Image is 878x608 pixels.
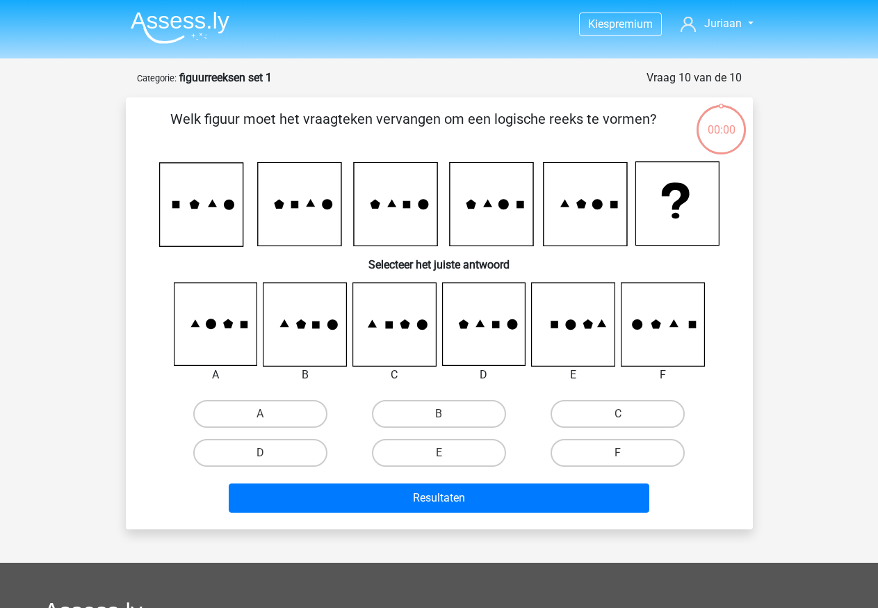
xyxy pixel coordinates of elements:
[163,367,268,383] div: A
[610,367,715,383] div: F
[551,400,685,428] label: C
[342,367,447,383] div: C
[148,109,678,150] p: Welk figuur moet het vraagteken vervangen om een logische reeks te vormen?
[252,367,357,383] div: B
[580,15,661,33] a: Kiespremium
[131,11,229,44] img: Assessly
[588,17,609,31] span: Kies
[179,71,272,84] strong: figuurreeksen set 1
[675,15,758,32] a: Juriaan
[193,439,327,467] label: D
[137,73,177,83] small: Categorie:
[551,439,685,467] label: F
[432,367,537,383] div: D
[229,483,649,513] button: Resultaten
[609,17,653,31] span: premium
[148,247,731,271] h6: Selecteer het juiste antwoord
[647,70,742,86] div: Vraag 10 van de 10
[521,367,626,383] div: E
[372,400,506,428] label: B
[695,104,747,138] div: 00:00
[193,400,327,428] label: A
[704,17,742,30] span: Juriaan
[372,439,506,467] label: E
